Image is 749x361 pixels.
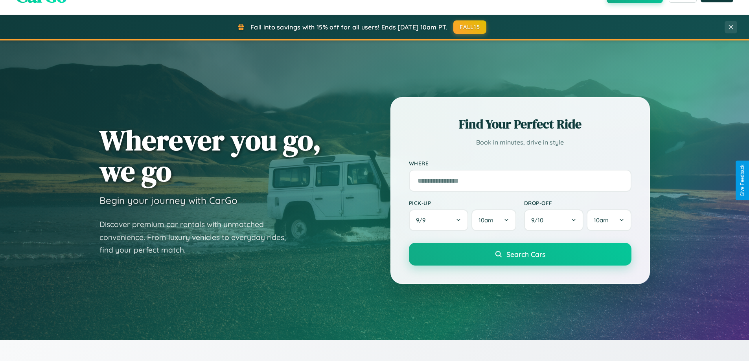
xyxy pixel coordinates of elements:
button: 10am [587,209,631,231]
span: 10am [594,216,609,224]
span: 10am [478,216,493,224]
h3: Begin your journey with CarGo [99,194,237,206]
p: Book in minutes, drive in style [409,137,631,148]
button: Search Cars [409,243,631,266]
span: Fall into savings with 15% off for all users! Ends [DATE] 10am PT. [250,23,447,31]
button: 10am [471,209,516,231]
label: Pick-up [409,200,516,206]
p: Discover premium car rentals with unmatched convenience. From luxury vehicles to everyday rides, ... [99,218,296,257]
label: Where [409,160,631,167]
button: 9/9 [409,209,469,231]
button: 9/10 [524,209,584,231]
h2: Find Your Perfect Ride [409,115,631,133]
h1: Wherever you go, we go [99,125,321,187]
label: Drop-off [524,200,631,206]
button: FALL15 [453,20,486,34]
span: 9 / 10 [531,216,547,224]
span: 9 / 9 [416,216,429,224]
div: Give Feedback [740,165,745,196]
span: Search Cars [506,250,545,258]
